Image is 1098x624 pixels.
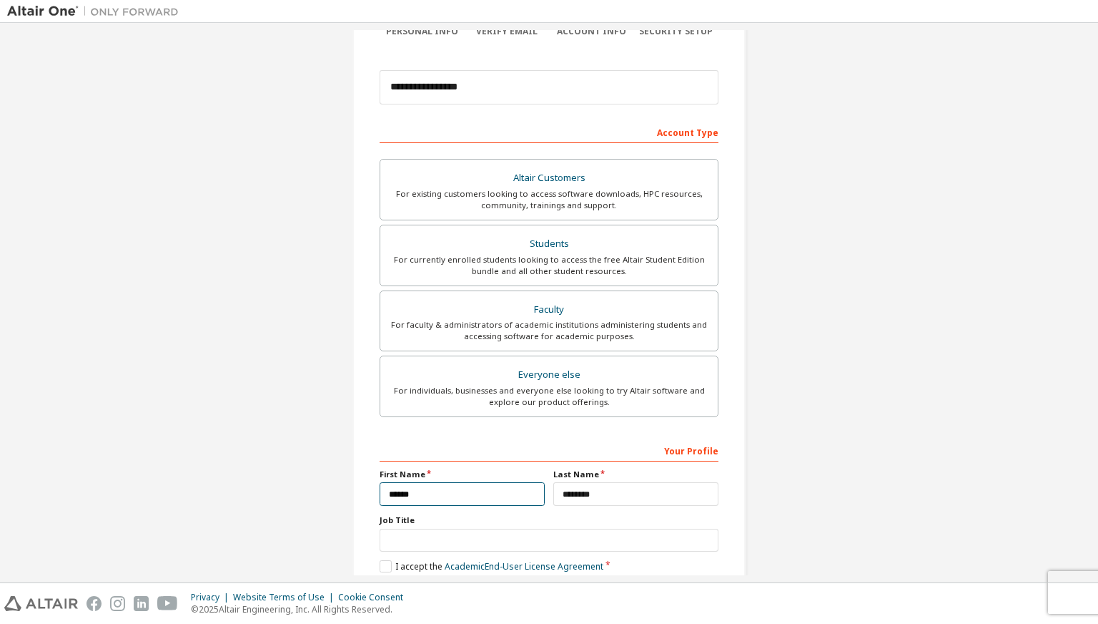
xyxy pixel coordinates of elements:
[110,596,125,611] img: instagram.svg
[380,439,718,462] div: Your Profile
[380,515,718,526] label: Job Title
[134,596,149,611] img: linkedin.svg
[380,469,545,480] label: First Name
[465,26,550,37] div: Verify Email
[191,603,412,615] p: © 2025 Altair Engineering, Inc. All Rights Reserved.
[389,319,709,342] div: For faculty & administrators of academic institutions administering students and accessing softwa...
[380,120,718,143] div: Account Type
[634,26,719,37] div: Security Setup
[553,469,718,480] label: Last Name
[86,596,102,611] img: facebook.svg
[157,596,178,611] img: youtube.svg
[445,560,603,572] a: Academic End-User License Agreement
[4,596,78,611] img: altair_logo.svg
[233,592,338,603] div: Website Terms of Use
[380,560,603,572] label: I accept the
[389,234,709,254] div: Students
[549,26,634,37] div: Account Info
[389,385,709,408] div: For individuals, businesses and everyone else looking to try Altair software and explore our prod...
[338,592,412,603] div: Cookie Consent
[380,26,465,37] div: Personal Info
[389,188,709,211] div: For existing customers looking to access software downloads, HPC resources, community, trainings ...
[191,592,233,603] div: Privacy
[389,254,709,277] div: For currently enrolled students looking to access the free Altair Student Edition bundle and all ...
[7,4,186,19] img: Altair One
[389,365,709,385] div: Everyone else
[389,168,709,188] div: Altair Customers
[389,300,709,320] div: Faculty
